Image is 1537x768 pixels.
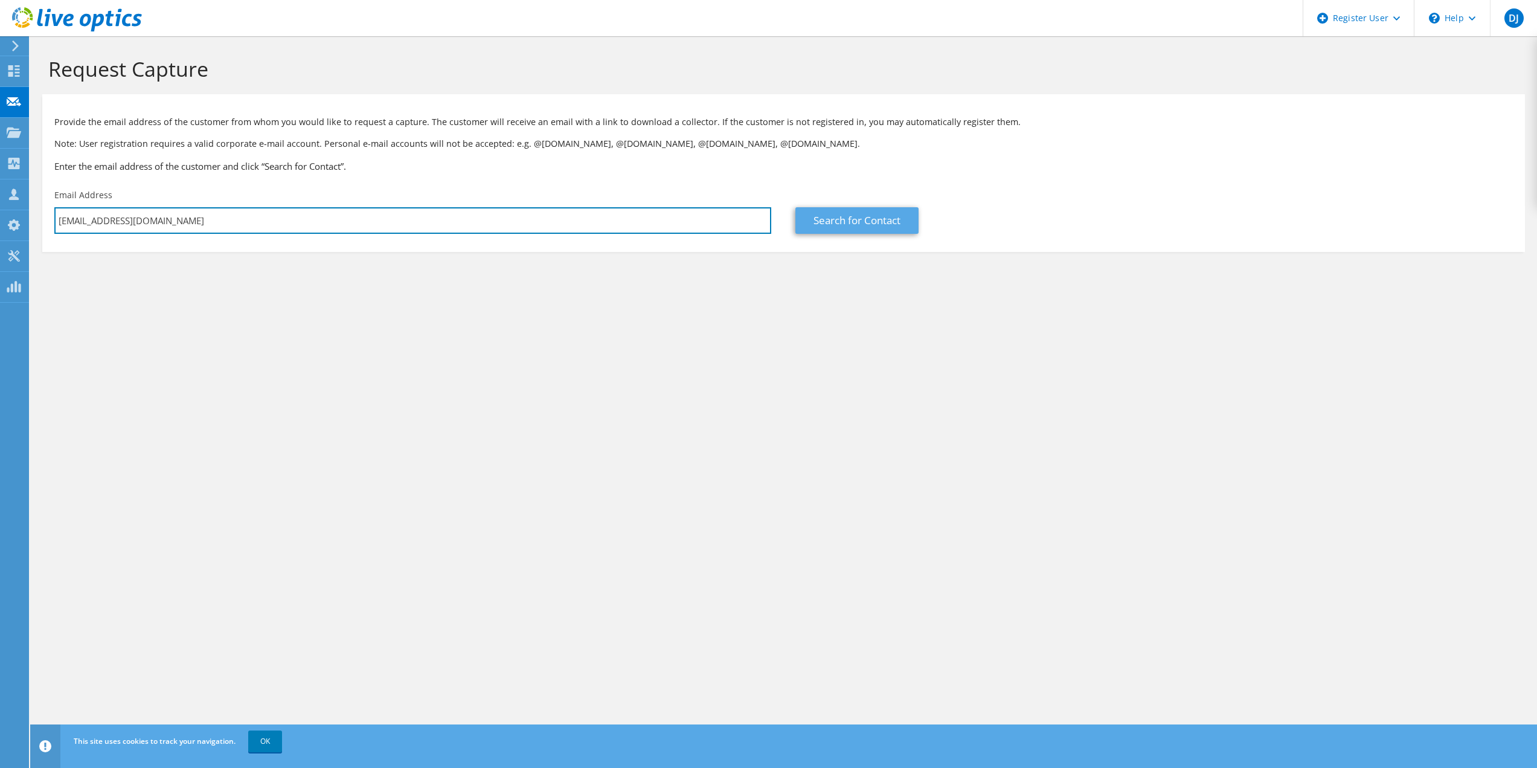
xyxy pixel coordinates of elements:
[248,731,282,752] a: OK
[54,137,1513,150] p: Note: User registration requires a valid corporate e-mail account. Personal e-mail accounts will ...
[54,115,1513,129] p: Provide the email address of the customer from whom you would like to request a capture. The cust...
[795,207,919,234] a: Search for Contact
[54,160,1513,173] h3: Enter the email address of the customer and click “Search for Contact”.
[74,736,236,746] span: This site uses cookies to track your navigation.
[54,189,112,201] label: Email Address
[48,56,1513,82] h1: Request Capture
[1504,8,1524,28] span: DJ
[1429,13,1440,24] svg: \n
